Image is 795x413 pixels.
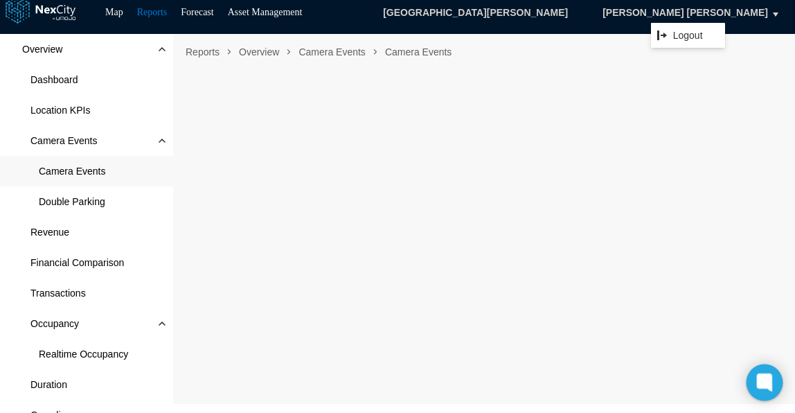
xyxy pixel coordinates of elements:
[588,1,783,24] button: [PERSON_NAME] [PERSON_NAME]
[651,23,725,48] ul: [PERSON_NAME] [PERSON_NAME]
[39,347,128,361] span: Realtime Occupancy
[30,286,86,300] span: Transactions
[105,7,123,17] a: Map
[180,41,225,63] span: Reports
[30,134,97,148] span: Camera Events
[22,42,62,56] span: Overview
[137,7,168,17] a: Reports
[30,317,79,331] span: Occupancy
[39,164,105,178] span: Camera Events
[30,378,67,392] span: Duration
[293,41,370,63] span: Camera Events
[602,6,768,19] span: [PERSON_NAME] [PERSON_NAME]
[30,256,124,270] span: Financial Comparison
[368,1,582,24] span: [GEOGRAPHIC_DATA][PERSON_NAME]
[39,195,105,209] span: Double Parking
[30,225,69,239] span: Revenue
[233,41,285,63] span: Overview
[30,103,90,117] span: Location KPIs
[673,28,703,42] span: Logout
[379,41,457,63] span: Camera Events
[228,7,303,17] a: Asset Management
[181,7,213,17] a: Forecast
[30,73,78,87] span: Dashboard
